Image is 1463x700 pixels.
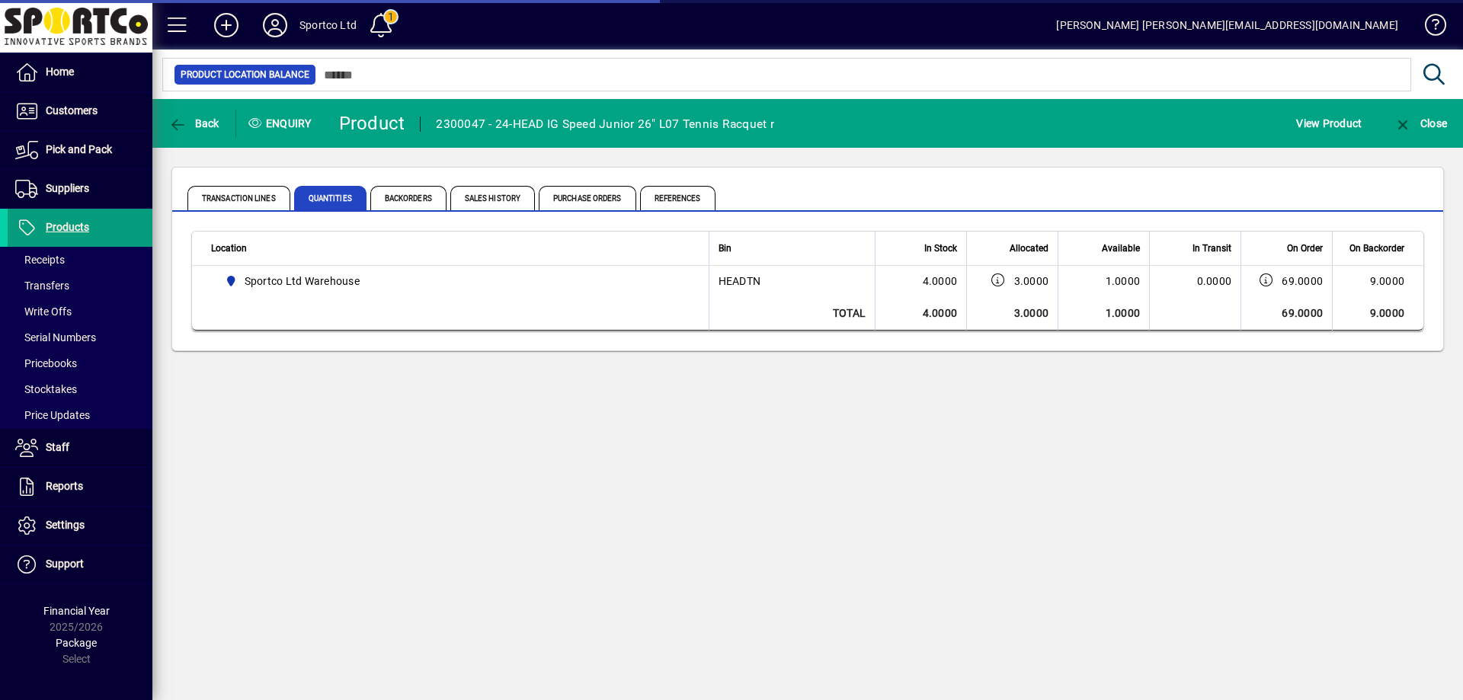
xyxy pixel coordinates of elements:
[1349,240,1404,257] span: On Backorder
[187,186,290,210] span: Transaction Lines
[875,266,966,296] td: 4.0000
[8,429,152,467] a: Staff
[152,110,236,137] app-page-header-button: Back
[168,117,219,129] span: Back
[56,637,97,649] span: Package
[8,545,152,583] a: Support
[299,13,357,37] div: Sportco Ltd
[165,110,223,137] button: Back
[43,605,110,617] span: Financial Year
[339,111,405,136] div: Product
[436,112,774,136] div: 2300047 - 24-HEAD IG Speed Junior 26" L07 Tennis Racquet r
[1332,296,1423,331] td: 9.0000
[1287,240,1323,257] span: On Order
[1332,266,1423,296] td: 9.0000
[8,131,152,169] a: Pick and Pack
[8,170,152,208] a: Suppliers
[450,186,535,210] span: Sales History
[15,305,72,318] span: Write Offs
[1378,110,1463,137] app-page-header-button: Close enquiry
[709,296,875,331] td: Total
[1394,117,1447,129] span: Close
[8,247,152,273] a: Receipts
[966,296,1058,331] td: 3.0000
[15,357,77,369] span: Pricebooks
[46,558,84,570] span: Support
[1296,111,1362,136] span: View Product
[8,376,152,402] a: Stocktakes
[15,383,77,395] span: Stocktakes
[1390,110,1451,137] button: Close
[8,468,152,506] a: Reports
[1014,273,1049,289] span: 3.0000
[1058,266,1149,296] td: 1.0000
[1197,275,1232,287] span: 0.0000
[46,221,89,233] span: Products
[640,186,715,210] span: References
[1056,13,1398,37] div: [PERSON_NAME] [PERSON_NAME][EMAIL_ADDRESS][DOMAIN_NAME]
[8,507,152,545] a: Settings
[181,67,309,82] span: Product Location Balance
[46,66,74,78] span: Home
[1413,3,1444,53] a: Knowledge Base
[236,111,328,136] div: Enquiry
[8,53,152,91] a: Home
[15,280,69,292] span: Transfers
[46,480,83,492] span: Reports
[924,240,957,257] span: In Stock
[15,331,96,344] span: Serial Numbers
[8,324,152,350] a: Serial Numbers
[8,273,152,299] a: Transfers
[211,240,247,257] span: Location
[251,11,299,39] button: Profile
[46,519,85,531] span: Settings
[8,92,152,130] a: Customers
[719,240,731,257] span: Bin
[8,299,152,324] a: Write Offs
[875,296,966,331] td: 4.0000
[1058,296,1149,331] td: 1.0000
[8,350,152,376] a: Pricebooks
[245,273,360,289] span: Sportco Ltd Warehouse
[1282,273,1323,289] span: 69.0000
[219,272,692,290] span: Sportco Ltd Warehouse
[15,409,90,421] span: Price Updates
[46,441,69,453] span: Staff
[1010,240,1048,257] span: Allocated
[1102,240,1140,257] span: Available
[1241,296,1332,331] td: 69.0000
[46,143,112,155] span: Pick and Pack
[46,104,98,117] span: Customers
[46,182,89,194] span: Suppliers
[15,254,65,266] span: Receipts
[294,186,367,210] span: Quantities
[370,186,447,210] span: Backorders
[709,266,875,296] td: HEADTN
[8,402,152,428] a: Price Updates
[202,11,251,39] button: Add
[1292,110,1365,137] button: View Product
[1192,240,1231,257] span: In Transit
[539,186,636,210] span: Purchase Orders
